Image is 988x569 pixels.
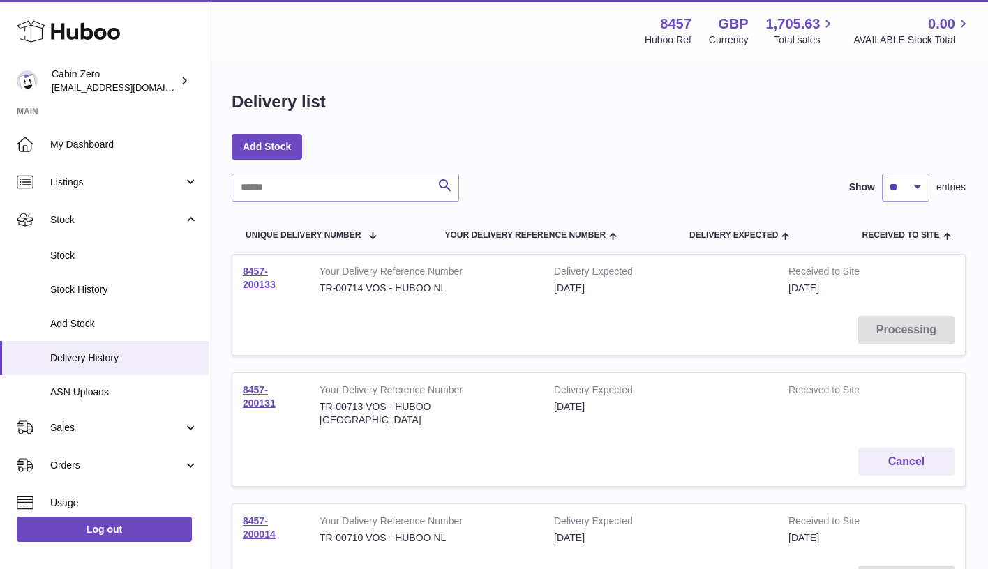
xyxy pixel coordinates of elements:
[50,496,198,510] span: Usage
[766,15,837,47] a: 1,705.63 Total sales
[858,448,955,476] button: Cancel
[554,531,768,545] div: [DATE]
[50,351,198,365] span: Delivery History
[645,33,691,47] div: Huboo Ref
[554,282,768,295] div: [DATE]
[660,15,691,33] strong: 8457
[928,15,955,33] span: 0.00
[788,384,899,400] strong: Received to Site
[52,82,205,93] span: [EMAIL_ADDRESS][DOMAIN_NAME]
[709,33,749,47] div: Currency
[17,70,38,91] img: debbychu@cabinzero.com
[444,231,606,240] span: Your Delivery Reference Number
[718,15,748,33] strong: GBP
[232,91,326,113] h1: Delivery list
[554,265,768,282] strong: Delivery Expected
[554,384,768,400] strong: Delivery Expected
[788,532,819,543] span: [DATE]
[320,531,533,545] div: TR-00710 VOS - HUBOO NL
[246,231,361,240] span: Unique Delivery Number
[788,282,819,294] span: [DATE]
[243,384,276,409] a: 8457-200131
[554,400,768,414] div: [DATE]
[766,15,821,33] span: 1,705.63
[689,231,778,240] span: Delivery Expected
[853,15,971,47] a: 0.00 AVAILABLE Stock Total
[849,181,875,194] label: Show
[50,176,184,189] span: Listings
[243,266,276,290] a: 8457-200133
[554,515,768,531] strong: Delivery Expected
[788,265,899,282] strong: Received to Site
[50,283,198,296] span: Stock History
[774,33,836,47] span: Total sales
[788,515,899,531] strong: Received to Site
[853,33,971,47] span: AVAILABLE Stock Total
[52,68,177,94] div: Cabin Zero
[320,384,533,400] strong: Your Delivery Reference Number
[50,317,198,331] span: Add Stock
[50,386,198,399] span: ASN Uploads
[50,138,198,151] span: My Dashboard
[320,265,533,282] strong: Your Delivery Reference Number
[232,134,302,159] a: Add Stock
[17,517,192,542] a: Log out
[50,459,184,472] span: Orders
[320,282,533,295] div: TR-00714 VOS - HUBOO NL
[50,213,184,227] span: Stock
[243,515,276,540] a: 8457-200014
[936,181,966,194] span: entries
[862,231,939,240] span: Received to Site
[50,249,198,262] span: Stock
[320,515,533,531] strong: Your Delivery Reference Number
[320,400,533,427] div: TR-00713 VOS - HUBOO [GEOGRAPHIC_DATA]
[50,421,184,434] span: Sales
